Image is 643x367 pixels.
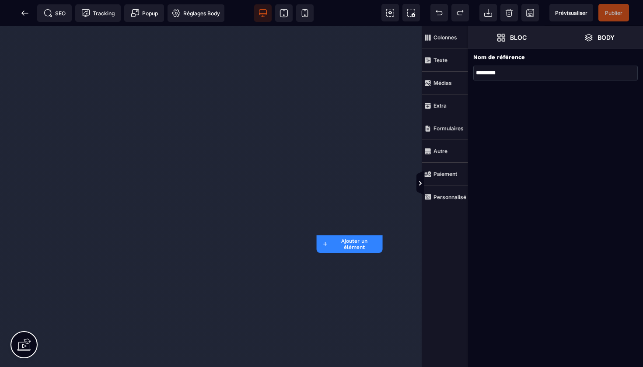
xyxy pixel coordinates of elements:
[433,148,447,154] strong: Autre
[510,34,527,41] strong: Bloc
[433,171,457,177] strong: Paiement
[433,34,457,41] strong: Colonnes
[422,72,468,94] span: Médias
[422,26,468,49] span: Colonnes
[468,171,477,197] span: Afficher les vues
[81,9,115,17] span: Tracking
[422,49,468,72] span: Texte
[598,34,615,41] strong: Body
[37,4,72,22] span: Métadata SEO
[468,26,556,49] span: Ouvrir les blocs
[556,26,643,49] span: Ouvrir les calques
[555,10,587,16] span: Prévisualiser
[433,194,466,200] strong: Personnalisé
[131,9,158,17] span: Popup
[500,4,518,21] span: Nettoyage
[381,4,399,21] span: Voir les composants
[402,4,420,21] span: Capture d'écran
[422,185,468,208] span: Personnalisé
[422,163,468,185] span: Paiement
[172,9,220,17] span: Réglages Body
[254,4,272,22] span: Voir bureau
[275,4,293,22] span: Voir tablette
[44,9,66,17] span: SEO
[422,140,468,163] span: Autre
[332,238,377,250] strong: Ajouter un élément
[433,57,447,63] strong: Texte
[598,4,629,21] span: Enregistrer le contenu
[479,4,497,21] span: Importer
[549,4,593,21] span: Aperçu
[124,4,164,22] span: Créer une alerte modale
[433,125,464,132] strong: Formulaires
[451,4,469,21] span: Rétablir
[16,4,34,22] span: Retour
[433,80,452,86] strong: Médias
[605,10,622,16] span: Publier
[430,4,448,21] span: Défaire
[296,4,314,22] span: Voir mobile
[317,235,383,253] button: Ajouter un élément
[75,4,121,22] span: Code de suivi
[521,4,539,21] span: Enregistrer
[422,117,468,140] span: Formulaires
[473,53,525,61] p: Nom de référence
[168,4,224,22] span: Favicon
[433,102,447,109] strong: Extra
[422,94,468,117] span: Extra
